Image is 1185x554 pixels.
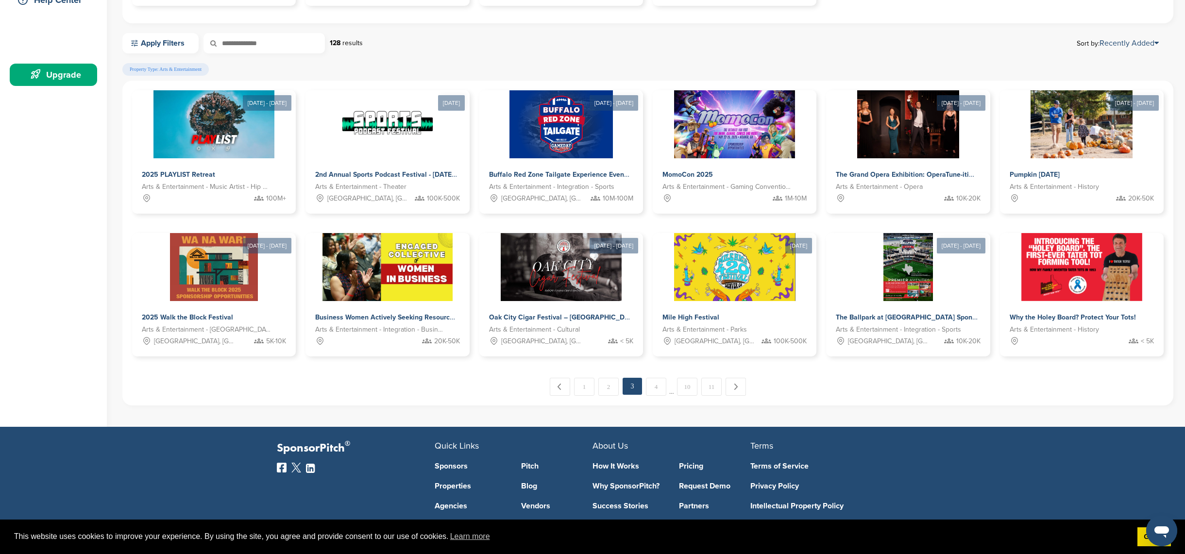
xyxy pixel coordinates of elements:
span: Arts & Entertainment - Integration - Sports [836,324,961,335]
span: Business Women Actively Seeking Resources [315,313,457,321]
a: Upgrade [10,64,97,86]
span: results [342,39,363,47]
span: 10K-20K [956,193,981,204]
a: [DATE] - [DATE] Sponsorpitch & 2025 Walk the Block Festival Arts & Entertainment - [GEOGRAPHIC_DA... [132,218,296,356]
span: 10K-20K [956,336,981,347]
a: 4 [646,378,666,396]
a: [DATE] - [DATE] Sponsorpitch & The Grand Opera Exhibition: OperaTune-ities Arts & Entertainment -... [826,75,990,214]
a: [DATE] - [DATE] Sponsorpitch & Oak City Cigar Festival – [GEOGRAPHIC_DATA]'s largest Cigar & Life... [479,218,643,356]
img: Sponsorpitch & [1031,90,1133,158]
a: Why SponsorPitch? [592,482,664,490]
img: Sponsorpitch & [509,90,613,158]
a: Sponsorpitch & Why the Holey Board? Protect Your Tots! Arts & Entertainment - History < 5K [1000,233,1164,356]
span: Arts & Entertainment - Integration - Sports [489,182,614,192]
span: 20K-50K [434,336,460,347]
div: [DATE] - [DATE] [243,95,291,111]
span: [GEOGRAPHIC_DATA], [GEOGRAPHIC_DATA] [154,336,236,347]
span: [GEOGRAPHIC_DATA], [GEOGRAPHIC_DATA] [327,193,409,204]
span: < 5K [620,336,633,347]
span: Mile High Festival [662,313,719,321]
span: Arts & Entertainment - History [1010,182,1099,192]
a: Partners [679,502,751,510]
span: Oak City Cigar Festival – [GEOGRAPHIC_DATA]'s largest Cigar & Lifestyle Experience! [489,313,760,321]
img: Twitter [291,463,301,472]
img: Facebook [277,463,287,472]
a: Sponsorpitch & MomoCon 2025 Arts & Entertainment - Gaming Conventions 1M-10M [653,90,816,214]
div: [DATE] - [DATE] [590,238,638,253]
a: Vendors [521,502,593,510]
span: Quick Links [435,440,479,451]
div: Upgrade [15,66,97,84]
span: 2025 Walk the Block Festival [142,313,233,321]
span: Arts & Entertainment - History [1010,324,1099,335]
iframe: Button to launch messaging window [1146,515,1177,546]
img: Sponsorpitch & [322,233,452,301]
a: [DATE] - [DATE] Sponsorpitch & Buffalo Red Zone Tailgate Experience Events Arts & Entertainment -... [479,75,643,214]
p: SponsorPitch [277,441,435,455]
span: This website uses cookies to improve your experience. By using the site, you agree and provide co... [14,529,1130,544]
a: dismiss cookie message [1137,527,1171,547]
img: Sponsorpitch & [857,90,959,158]
span: 100K-500K [427,193,460,204]
a: ← Previous [550,378,570,396]
span: 2nd Annual Sports Podcast Festival - [DATE] in [GEOGRAPHIC_DATA], [GEOGRAPHIC_DATA] [315,170,606,179]
div: [DATE] - [DATE] [590,95,638,111]
a: Sponsors [435,462,507,470]
span: Arts & Entertainment - Parks [662,324,747,335]
div: [DATE] - [DATE] [243,238,291,253]
a: 1 [574,378,594,396]
span: Arts & Entertainment - Gaming Conventions [662,182,792,192]
a: [DATE] - [DATE] Sponsorpitch & 2025 PLAYLIST Retreat Arts & Entertainment - Music Artist - Hip Ho... [132,75,296,214]
a: 11 [701,378,722,396]
span: Property Type: Arts & Entertainment [122,63,209,76]
span: Arts & Entertainment - Cultural [489,324,580,335]
span: 10M-100M [603,193,633,204]
a: 2 [598,378,619,396]
a: Pitch [521,462,593,470]
span: About Us [592,440,628,451]
span: 100K-500K [774,336,807,347]
img: Sponsorpitch & [170,233,258,301]
span: [GEOGRAPHIC_DATA], [GEOGRAPHIC_DATA], [GEOGRAPHIC_DATA], [GEOGRAPHIC_DATA] [501,193,583,204]
span: 1M-10M [785,193,807,204]
a: Intellectual Property Policy [750,502,894,510]
span: Terms [750,440,773,451]
a: Request Demo [679,482,751,490]
a: [DATE] - [DATE] Sponsorpitch & The Ballpark at [GEOGRAPHIC_DATA] Sponsorship Opportunities Arts &... [826,218,990,356]
span: 5K-10K [266,336,286,347]
strong: 128 [330,39,340,47]
span: … [669,378,674,395]
span: 20K-50K [1128,193,1154,204]
span: Pumpkin [DATE] [1010,170,1060,179]
div: [DATE] - [DATE] [937,95,985,111]
a: learn more about cookies [449,529,491,544]
a: Sponsorpitch & Business Women Actively Seeking Resources Arts & Entertainment - Integration - Bus... [305,233,469,356]
img: Sponsorpitch & [1021,233,1142,301]
span: Sort by: [1077,39,1159,47]
span: 2025 PLAYLIST Retreat [142,170,215,179]
a: Apply Filters [122,33,199,53]
div: [DATE] - [DATE] [1110,95,1159,111]
em: 3 [623,378,642,395]
span: Buffalo Red Zone Tailgate Experience Events [489,170,630,179]
img: Sponsorpitch & [342,90,433,158]
a: Properties [435,482,507,490]
a: How It Works [592,462,664,470]
span: [GEOGRAPHIC_DATA], [GEOGRAPHIC_DATA] [848,336,930,347]
div: [DATE] - [DATE] [937,238,985,253]
span: 100M+ [266,193,286,204]
a: [DATE] - [DATE] Sponsorpitch & Pumpkin [DATE] Arts & Entertainment - History 20K-50K [1000,75,1164,214]
a: Terms of Service [750,462,894,470]
a: Privacy Policy [750,482,894,490]
span: Arts & Entertainment - Integration - Business [315,324,445,335]
a: 10 [677,378,697,396]
a: Recently Added [1100,38,1159,48]
span: [GEOGRAPHIC_DATA], [GEOGRAPHIC_DATA] [501,336,583,347]
a: Next → [726,378,746,396]
a: [DATE] Sponsorpitch & Mile High Festival Arts & Entertainment - Parks [GEOGRAPHIC_DATA], [GEOGRAP... [653,218,816,356]
span: < 5K [1141,336,1154,347]
span: Arts & Entertainment - [GEOGRAPHIC_DATA] [142,324,271,335]
div: [DATE] [438,95,465,111]
a: [DATE] Sponsorpitch & 2nd Annual Sports Podcast Festival - [DATE] in [GEOGRAPHIC_DATA], [GEOGRAPH... [305,75,469,214]
span: [GEOGRAPHIC_DATA], [GEOGRAPHIC_DATA] [675,336,756,347]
